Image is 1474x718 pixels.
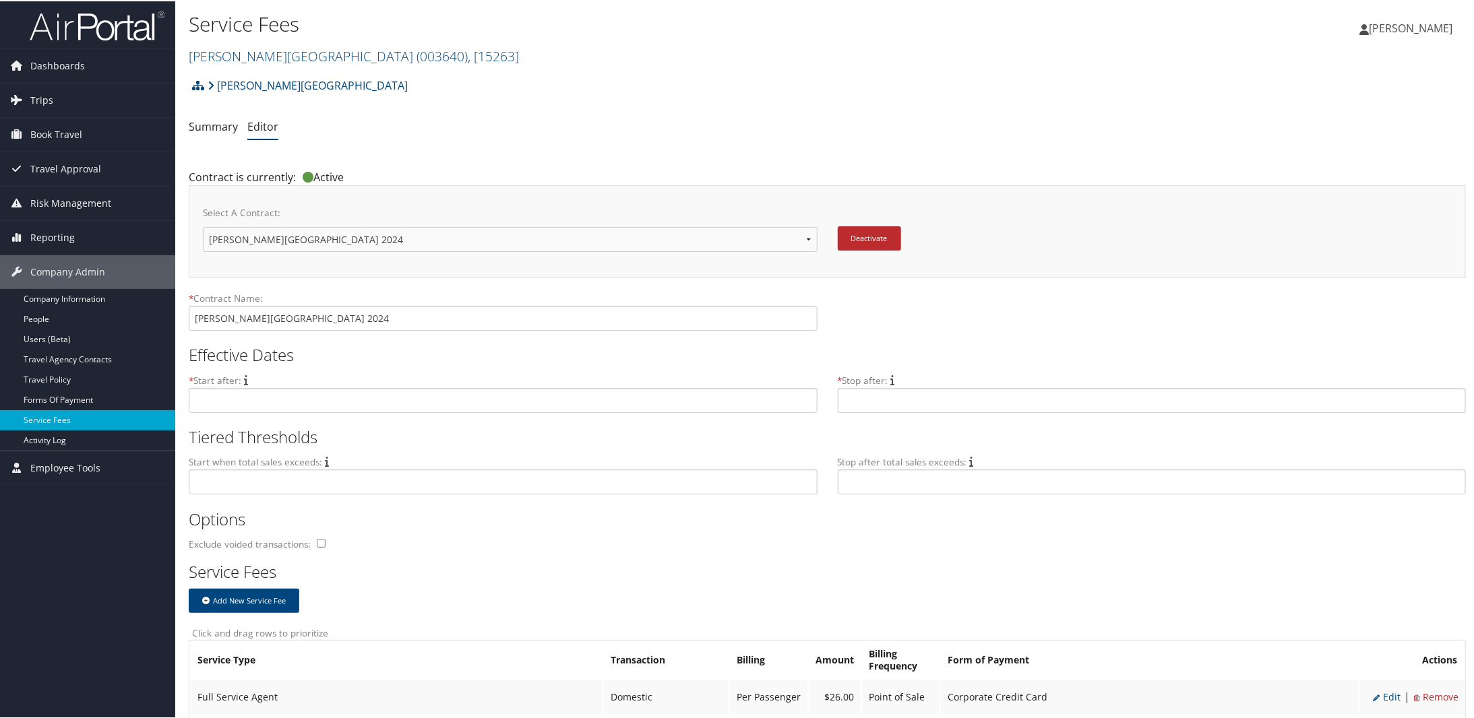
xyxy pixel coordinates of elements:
span: Point of Sale [869,689,925,702]
label: Select A Contract: [203,205,818,225]
li: | [1401,687,1413,705]
a: [PERSON_NAME][GEOGRAPHIC_DATA] [189,46,519,64]
label: Click and drag rows to prioritize [189,625,1456,639]
th: Service Type [191,641,603,677]
a: Summary [189,118,238,133]
span: Per Passenger [737,689,801,702]
label: Stop after: [838,372,888,386]
span: ( 003640 ) [417,46,468,64]
span: Active [296,168,344,183]
span: Contract is currently: [189,168,296,183]
span: Trips [30,82,53,116]
h2: Service Fees [189,559,1456,582]
span: Company Admin [30,254,105,288]
td: Full Service Agent [191,678,603,713]
span: Dashboards [30,48,85,81]
img: airportal-logo.png [30,9,164,40]
span: Employee Tools [30,450,100,484]
td: $26.00 [809,678,861,713]
label: Start when total sales exceeds: [189,454,322,467]
span: Risk Management [30,185,111,219]
th: Form of Payment [941,641,1358,677]
h2: Tiered Thresholds [189,424,1456,447]
span: Edit [1373,689,1401,702]
th: Transaction [604,641,729,677]
a: Editor [247,118,278,133]
input: Name is required. [189,304,818,329]
span: Reporting [30,220,75,253]
a: [PERSON_NAME][GEOGRAPHIC_DATA] [208,71,408,98]
span: Remove [1413,689,1458,702]
h2: Effective Dates [189,342,1456,365]
th: Amount [809,641,861,677]
button: Deactivate [838,225,901,249]
label: Exclude voided transactions: [189,536,314,550]
button: Add New Service Fee [189,587,299,612]
label: Contract Name: [189,290,818,304]
th: Actions [1359,641,1464,677]
a: [PERSON_NAME] [1359,7,1466,47]
span: , [ 15263 ] [468,46,519,64]
label: Start after: [189,372,241,386]
td: Corporate Credit Card [941,678,1358,713]
span: [PERSON_NAME] [1369,20,1452,34]
h1: Service Fees [189,9,1040,37]
td: Domestic [604,678,729,713]
th: Billing Frequency [862,641,940,677]
th: Billing [730,641,807,677]
label: Stop after total sales exceeds: [838,454,967,467]
span: Travel Approval [30,151,101,185]
span: Book Travel [30,117,82,150]
h2: Options [189,507,1456,529]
